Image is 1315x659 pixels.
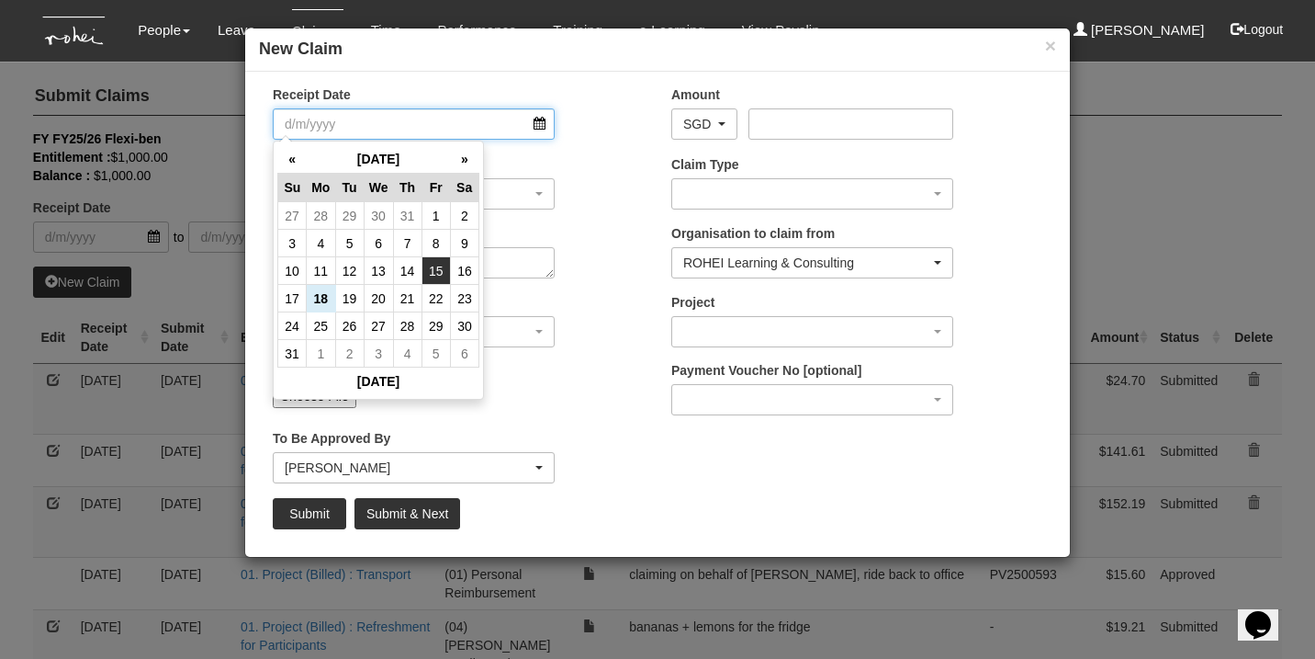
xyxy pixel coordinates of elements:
[278,285,307,312] td: 17
[671,247,953,278] button: ROHEI Learning & Consulting
[307,202,335,230] td: 28
[307,285,335,312] td: 18
[421,285,450,312] td: 22
[278,257,307,285] td: 10
[671,155,739,174] label: Claim Type
[450,340,478,368] td: 6
[683,115,714,133] div: SGD
[273,498,346,529] input: Submit
[393,230,421,257] td: 7
[307,312,335,340] td: 25
[671,361,861,380] label: Payment Voucher No [optional]
[1238,585,1297,641] iframe: chat widget
[421,230,450,257] td: 8
[307,257,335,285] td: 11
[450,174,478,202] th: Sa
[421,174,450,202] th: Fr
[421,257,450,285] td: 15
[450,312,478,340] td: 30
[671,224,835,243] label: Organisation to claim from
[450,230,478,257] td: 9
[335,257,364,285] td: 12
[307,174,335,202] th: Mo
[671,108,737,140] button: SGD
[393,174,421,202] th: Th
[421,202,450,230] td: 1
[335,312,364,340] td: 26
[335,174,364,202] th: Tu
[259,40,343,58] b: New Claim
[278,230,307,257] td: 3
[278,368,479,396] th: [DATE]
[335,285,364,312] td: 19
[364,285,393,312] td: 20
[450,145,478,174] th: »
[364,312,393,340] td: 27
[364,257,393,285] td: 13
[335,340,364,368] td: 2
[364,202,393,230] td: 30
[450,257,478,285] td: 16
[285,459,532,477] div: [PERSON_NAME]
[273,108,555,140] input: d/m/yyyy
[335,202,364,230] td: 29
[393,202,421,230] td: 31
[278,312,307,340] td: 24
[278,174,307,202] th: Su
[450,285,478,312] td: 23
[364,230,393,257] td: 6
[307,340,335,368] td: 1
[273,429,390,448] label: To Be Approved By
[1045,36,1056,55] button: ×
[364,340,393,368] td: 3
[273,452,555,483] button: Royston Choo
[335,230,364,257] td: 5
[393,257,421,285] td: 14
[421,340,450,368] td: 5
[307,145,451,174] th: [DATE]
[671,85,720,104] label: Amount
[683,254,930,272] div: ROHEI Learning & Consulting
[393,312,421,340] td: 28
[364,174,393,202] th: We
[273,85,351,104] label: Receipt Date
[450,202,478,230] td: 2
[671,293,714,312] label: Project
[421,312,450,340] td: 29
[278,340,307,368] td: 31
[307,230,335,257] td: 4
[278,202,307,230] td: 27
[393,340,421,368] td: 4
[354,498,460,529] input: Submit & Next
[278,145,307,174] th: «
[393,285,421,312] td: 21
